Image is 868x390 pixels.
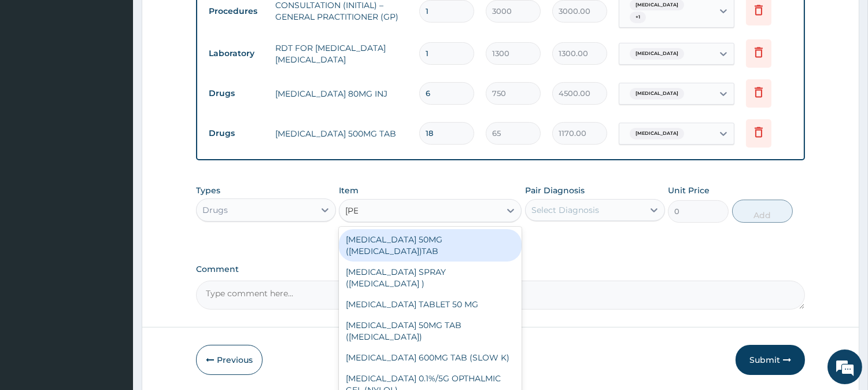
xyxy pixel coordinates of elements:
[732,200,793,223] button: Add
[339,185,359,196] label: Item
[202,204,228,216] div: Drugs
[190,6,217,34] div: Minimize live chat window
[525,185,585,196] label: Pair Diagnosis
[630,128,684,139] span: [MEDICAL_DATA]
[339,294,522,315] div: [MEDICAL_DATA] TABLET 50 MG
[668,185,710,196] label: Unit Price
[269,36,413,71] td: RDT FOR [MEDICAL_DATA] [MEDICAL_DATA]
[196,264,805,274] label: Comment
[21,58,47,87] img: d_794563401_company_1708531726252_794563401
[630,88,684,100] span: [MEDICAL_DATA]
[269,122,413,145] td: [MEDICAL_DATA] 500MG TAB
[203,1,269,22] td: Procedures
[630,12,646,23] span: + 1
[531,204,599,216] div: Select Diagnosis
[339,262,522,294] div: [MEDICAL_DATA] SPRAY ([MEDICAL_DATA] )
[339,315,522,347] div: [MEDICAL_DATA] 50MG TAB ([MEDICAL_DATA])
[6,264,220,304] textarea: Type your message and hit 'Enter'
[736,345,805,375] button: Submit
[339,229,522,262] div: [MEDICAL_DATA] 50MG ([MEDICAL_DATA])TAB
[203,43,269,64] td: Laboratory
[203,83,269,104] td: Drugs
[203,123,269,144] td: Drugs
[630,48,684,60] span: [MEDICAL_DATA]
[196,345,263,375] button: Previous
[196,186,220,196] label: Types
[269,82,413,105] td: [MEDICAL_DATA] 80MG INJ
[60,65,194,80] div: Chat with us now
[339,347,522,368] div: [MEDICAL_DATA] 600MG TAB (SLOW K)
[67,120,160,237] span: We're online!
